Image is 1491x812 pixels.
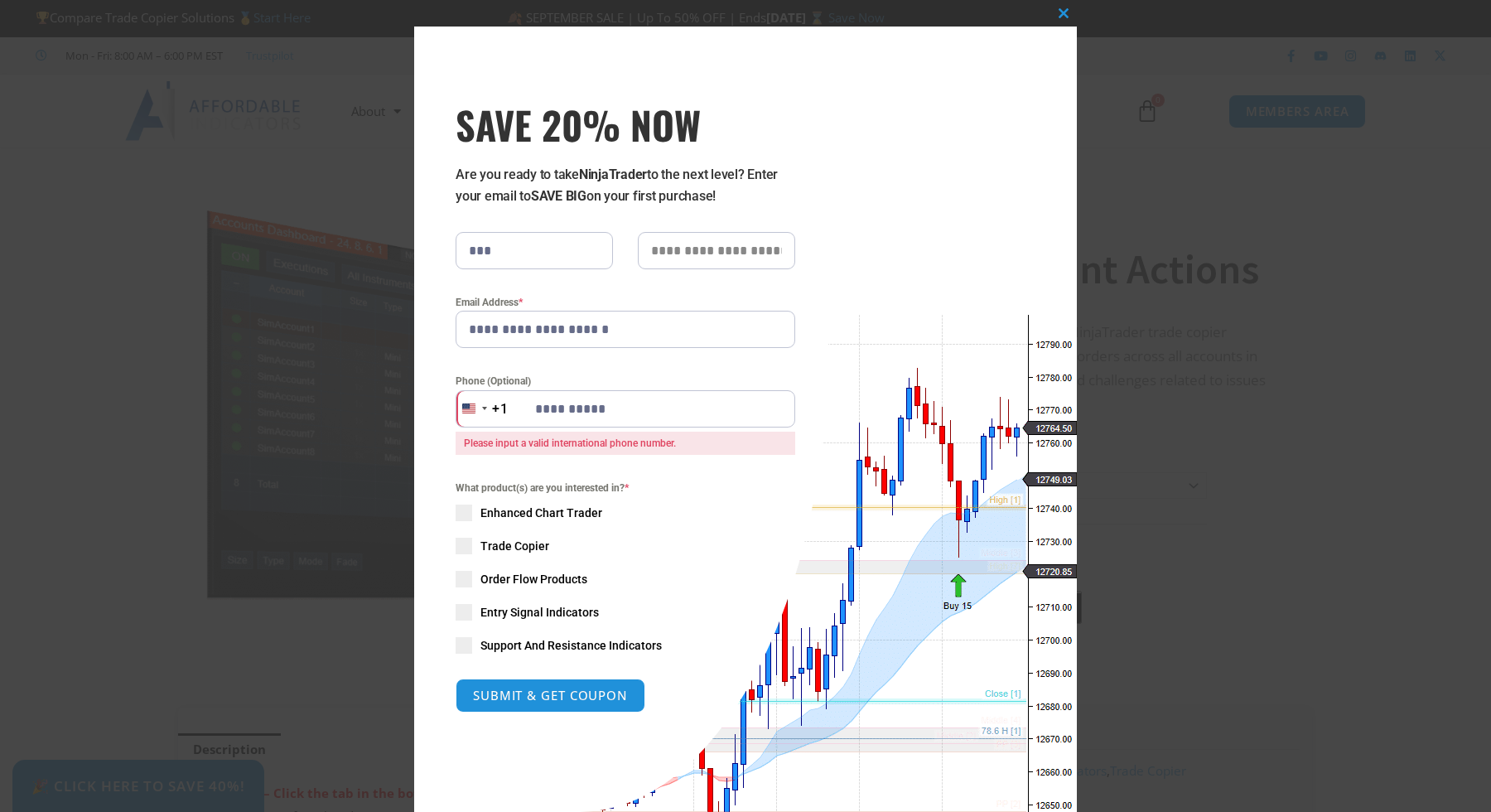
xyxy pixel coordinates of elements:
strong: NinjaTrader [579,167,647,182]
label: Order Flow Products [456,571,795,587]
label: Trade Copier [456,538,795,554]
span: Entry Signal Indicators [480,604,599,621]
span: Order Flow Products [480,571,587,587]
span: Please input a valid international phone number. [456,432,795,455]
div: +1 [492,399,509,420]
button: Selected country [456,390,509,428]
span: Trade Copier [480,538,549,554]
button: SUBMIT & GET COUPON [456,679,645,713]
p: Are you ready to take to the next level? Enter your email to on your first purchase! [456,164,795,207]
label: Entry Signal Indicators [456,604,795,621]
span: Enhanced Chart Trader [480,505,602,521]
span: Support And Resistance Indicators [480,637,662,654]
label: Phone (Optional) [456,373,795,389]
label: Support And Resistance Indicators [456,637,795,654]
h3: SAVE 20% NOW [456,101,795,147]
label: Email Address [456,294,795,311]
span: What product(s) are you interested in? [456,480,795,496]
label: Enhanced Chart Trader [456,505,795,521]
strong: SAVE BIG [531,188,586,204]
